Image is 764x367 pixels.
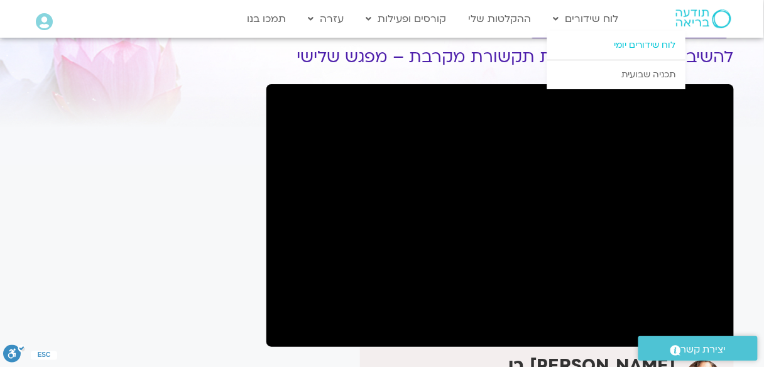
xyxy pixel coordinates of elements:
a: תמכו בנו [241,7,293,31]
a: תכניה שבועית [547,60,685,89]
a: לוח שידורים יומי [547,31,685,60]
a: ההקלטות שלי [462,7,538,31]
h1: להשיב את האמון – קהילת תקשורת מקרבת – מפגש שלישי [266,48,734,67]
iframe: להשיב את האמון עם שאנייה כהן בן חיים - מפגש שלישי 10.9.25 [266,84,734,347]
a: יצירת קשר [638,336,758,361]
a: קורסים ופעילות [360,7,453,31]
a: לוח שידורים [547,7,625,31]
img: תודעה בריאה [676,9,731,28]
span: יצירת קשר [681,341,726,358]
a: עזרה [302,7,351,31]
